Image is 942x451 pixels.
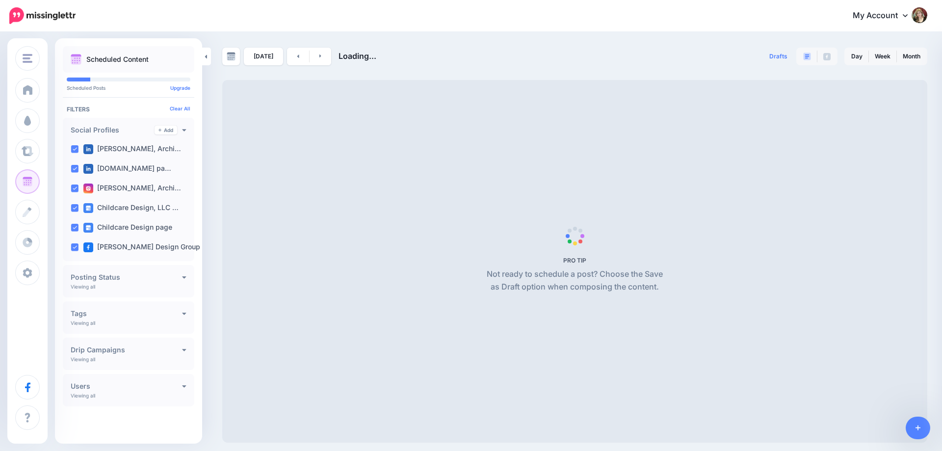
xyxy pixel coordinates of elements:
[71,127,155,133] h4: Social Profiles
[83,144,181,154] label: [PERSON_NAME], Archi…
[71,393,95,398] p: Viewing all
[769,53,787,59] span: Drafts
[483,268,667,293] p: Not ready to schedule a post? Choose the Save as Draft option when composing the content.
[83,164,171,174] label: [DOMAIN_NAME] pa…
[86,56,149,63] p: Scheduled Content
[71,383,182,390] h4: Users
[83,242,212,252] label: [PERSON_NAME] Design Group L…
[83,144,93,154] img: linkedin-square.png
[244,48,283,65] a: [DATE]
[83,184,181,193] label: [PERSON_NAME], Archi…
[71,54,81,65] img: calendar.png
[71,356,95,362] p: Viewing all
[483,257,667,264] h5: PRO TIP
[803,53,811,60] img: paragraph-boxed.png
[71,320,95,326] p: Viewing all
[845,49,868,64] a: Day
[155,126,177,134] a: Add
[67,106,190,113] h4: Filters
[339,51,376,61] span: Loading...
[843,4,927,28] a: My Account
[823,53,831,60] img: facebook-grey-square.png
[83,164,93,174] img: linkedin-square.png
[23,54,32,63] img: menu.png
[71,310,182,317] h4: Tags
[897,49,926,64] a: Month
[83,223,93,233] img: google_business-square.png
[763,48,793,65] a: Drafts
[9,7,76,24] img: Missinglettr
[67,85,190,90] p: Scheduled Posts
[83,242,93,252] img: facebook-square.png
[83,184,93,193] img: instagram-square.png
[71,284,95,290] p: Viewing all
[227,52,235,61] img: calendar-grey-darker.png
[83,203,93,213] img: google_business-square.png
[83,203,179,213] label: Childcare Design, LLC …
[71,274,182,281] h4: Posting Status
[71,346,182,353] h4: Drip Campaigns
[869,49,896,64] a: Week
[170,106,190,111] a: Clear All
[170,85,190,91] a: Upgrade
[83,223,172,233] label: Childcare Design page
